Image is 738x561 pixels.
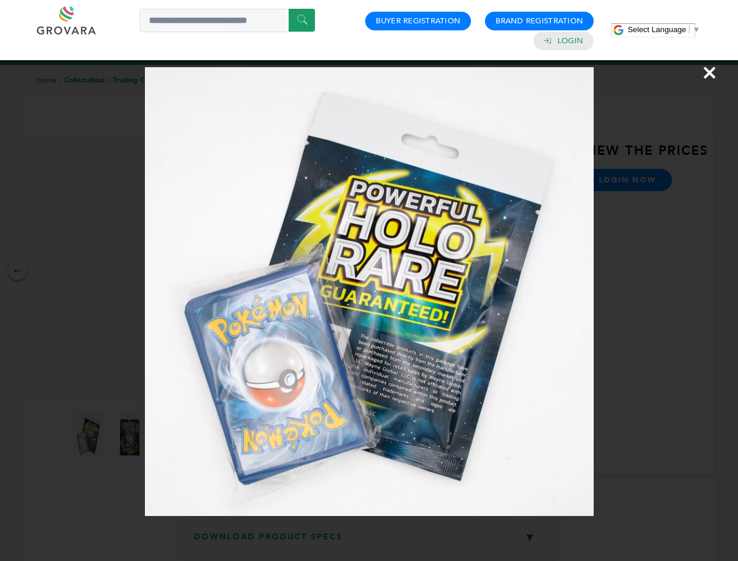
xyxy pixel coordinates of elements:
[145,67,594,516] img: Image Preview
[496,16,583,26] a: Brand Registration
[702,56,718,89] span: ×
[692,25,700,34] span: ▼
[140,9,315,32] input: Search a product or brand...
[376,16,460,26] a: Buyer Registration
[628,25,686,34] span: Select Language
[628,25,700,34] a: Select Language​
[557,36,583,46] a: Login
